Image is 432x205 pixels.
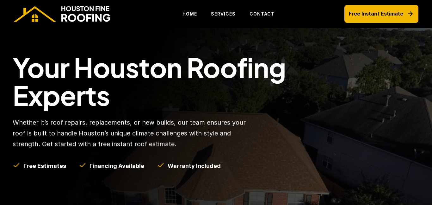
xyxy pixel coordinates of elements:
[89,162,144,170] h5: Financing Available
[211,10,236,18] p: SERVICES
[13,117,258,150] p: Whether it’s roof repairs, replacements, or new builds, our team ensures your roof is built to ha...
[182,10,197,18] p: HOME
[349,10,403,18] p: Free Instant Estimate
[23,162,66,170] h5: Free Estimates
[168,162,221,170] h5: Warranty Included
[344,5,418,22] a: Free Instant Estimate
[13,53,301,109] h1: Your Houston Roofing Experts
[250,10,275,18] p: CONTACT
